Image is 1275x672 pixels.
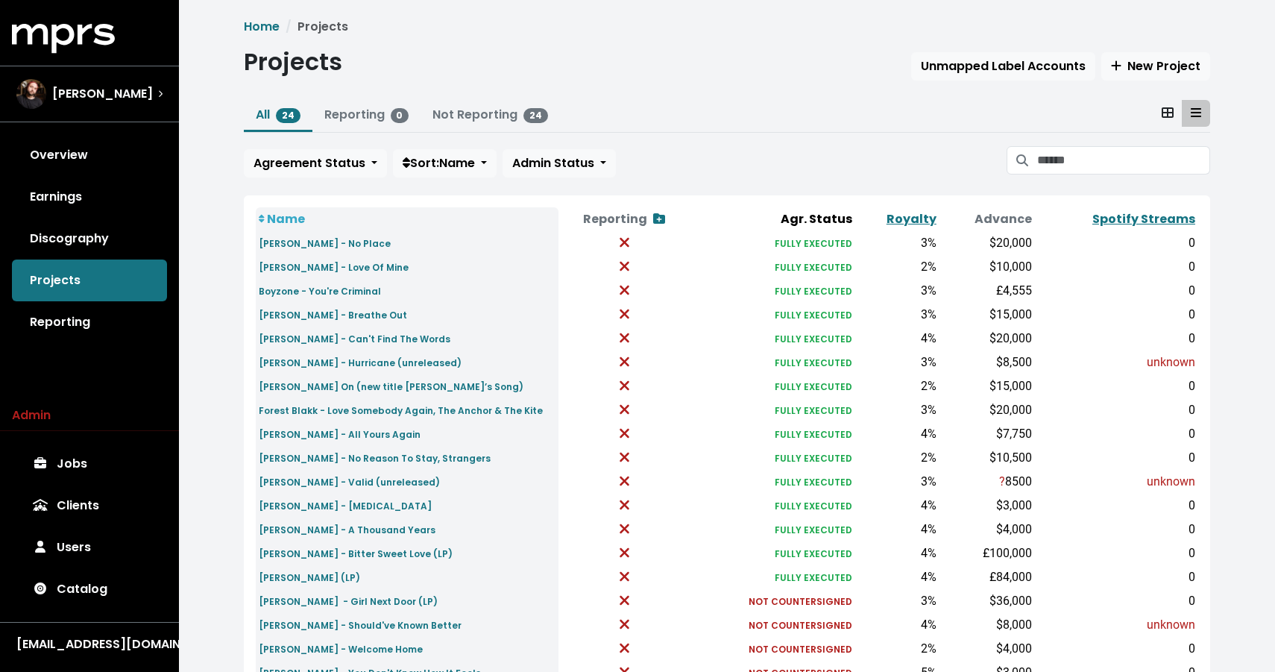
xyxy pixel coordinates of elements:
[989,570,1032,584] span: £84,000
[1147,474,1195,489] span: unknown
[259,592,438,609] a: [PERSON_NAME] - Girl Next Door (LP)
[259,404,543,417] small: Forest Blakk - Love Somebody Again, The Anchor & The Kite
[259,643,423,656] small: [PERSON_NAME] - Welcome Home
[12,635,167,654] button: [EMAIL_ADDRESS][DOMAIN_NAME]
[259,428,421,441] small: [PERSON_NAME] - All Yours Again
[12,301,167,343] a: Reporting
[52,85,153,103] span: [PERSON_NAME]
[749,595,852,608] small: NOT COUNTERSIGNED
[775,285,852,298] small: FULLY EXECUTED
[259,306,407,323] a: [PERSON_NAME] - Breathe Out
[259,616,462,633] a: [PERSON_NAME] - Should've Known Better
[1111,57,1200,75] span: New Project
[12,485,167,527] a: Clients
[259,401,543,418] a: Forest Blakk - Love Somebody Again, The Anchor & The Kite
[855,589,939,613] td: 3%
[432,106,548,123] a: Not Reporting24
[775,547,852,560] small: FULLY EXECUTED
[503,149,616,178] button: Admin Status
[259,524,435,536] small: [PERSON_NAME] - A Thousand Years
[259,473,440,490] a: [PERSON_NAME] - Valid (unreleased)
[775,452,852,465] small: FULLY EXECUTED
[855,327,939,351] td: 4%
[775,476,852,489] small: FULLY EXECUTED
[989,594,1032,608] span: $36,000
[254,154,365,172] span: Agreement Status
[999,474,1032,489] span: 8500
[16,635,163,653] div: [EMAIL_ADDRESS][DOMAIN_NAME]
[855,637,939,661] td: 2%
[775,428,852,441] small: FULLY EXECUTED
[855,494,939,518] td: 4%
[775,333,852,345] small: FULLY EXECUTED
[256,207,558,231] th: Name
[259,619,462,632] small: [PERSON_NAME] - Should've Known Better
[244,18,1210,36] nav: breadcrumb
[1035,422,1198,446] td: 0
[259,333,450,345] small: [PERSON_NAME] - Can't Find The Words
[989,403,1032,417] span: $20,000
[259,261,409,274] small: [PERSON_NAME] - Love Of Mine
[749,619,852,632] small: NOT COUNTERSIGNED
[259,547,453,560] small: [PERSON_NAME] - Bitter Sweet Love (LP)
[259,497,432,514] a: [PERSON_NAME] - [MEDICAL_DATA]
[855,422,939,446] td: 4%
[989,236,1032,250] span: $20,000
[775,500,852,512] small: FULLY EXECUTED
[855,351,939,374] td: 3%
[1037,146,1210,175] input: Search projects
[887,210,936,227] a: Royalty
[775,309,852,321] small: FULLY EXECUTED
[244,48,342,76] h1: Projects
[855,565,939,589] td: 4%
[12,134,167,176] a: Overview
[855,518,939,541] td: 4%
[244,149,387,178] button: Agreement Status
[12,568,167,610] a: Catalog
[983,546,1032,560] span: £100,000
[12,443,167,485] a: Jobs
[855,231,939,255] td: 3%
[996,641,1032,656] span: $4,000
[855,374,939,398] td: 2%
[1035,327,1198,351] td: 0
[259,237,391,250] small: [PERSON_NAME] - No Place
[1147,355,1195,369] span: unknown
[855,279,939,303] td: 3%
[1191,107,1201,119] svg: Table View
[1147,618,1195,632] span: unknown
[259,571,360,584] small: [PERSON_NAME] (LP)
[996,355,1032,369] span: $8,500
[1035,446,1198,470] td: 0
[911,52,1095,81] button: Unmapped Label Accounts
[259,330,450,347] a: [PERSON_NAME] - Can't Find The Words
[996,498,1032,512] span: $3,000
[775,524,852,536] small: FULLY EXECUTED
[775,404,852,417] small: FULLY EXECUTED
[259,449,491,466] a: [PERSON_NAME] - No Reason To Stay, Strangers
[259,258,409,275] a: [PERSON_NAME] - Love Of Mine
[775,357,852,369] small: FULLY EXECUTED
[403,154,475,172] span: Sort: Name
[989,260,1032,274] span: $10,000
[939,207,1035,231] th: Advance
[1035,231,1198,255] td: 0
[855,613,939,637] td: 4%
[244,18,280,35] a: Home
[1035,398,1198,422] td: 0
[12,218,167,260] a: Discography
[1035,279,1198,303] td: 0
[749,643,852,656] small: NOT COUNTERSIGNED
[259,234,391,251] a: [PERSON_NAME] - No Place
[256,106,300,123] a: All24
[1092,210,1195,227] a: Spotify Streams
[1101,52,1210,81] button: New Project
[921,57,1086,75] span: Unmapped Label Accounts
[1035,565,1198,589] td: 0
[324,106,409,123] a: Reporting0
[259,500,432,512] small: [PERSON_NAME] - [MEDICAL_DATA]
[775,237,852,250] small: FULLY EXECUTED
[391,108,409,123] span: 0
[690,207,855,231] th: Agr. Status
[989,450,1032,465] span: $10,500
